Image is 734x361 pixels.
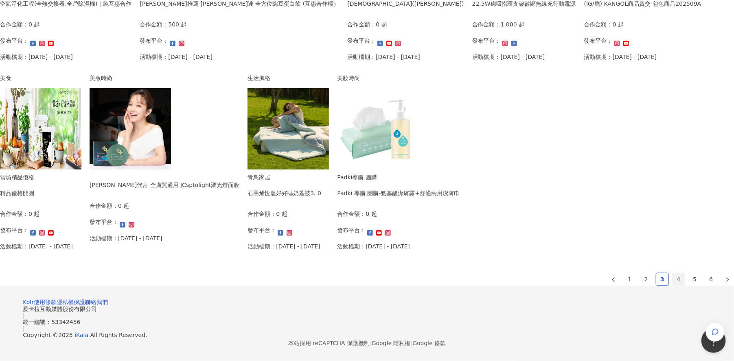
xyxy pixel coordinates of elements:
[248,173,321,182] div: 青鳥家居
[607,273,620,286] li: Previous Page
[366,209,377,218] p: 0 起
[372,340,411,346] a: Google 隱私權
[689,273,701,285] a: 5
[672,273,685,286] li: 4
[624,273,636,285] a: 1
[613,20,624,29] p: 0 起
[23,325,25,332] span: |
[584,20,613,29] p: 合作金額：
[23,299,34,305] a: Kolr
[23,312,25,319] span: |
[248,88,329,170] img: 石墨烯恆溫好好睡奶蓋被3. 0
[248,226,276,235] p: 發布平台：
[370,340,372,346] span: |
[168,20,186,29] p: 500 起
[90,217,118,226] p: 發布平台：
[276,209,287,218] p: 0 起
[248,209,276,218] p: 合作金額：
[347,36,376,45] p: 發布平台：
[501,20,525,29] p: 1,000 起
[412,340,446,346] a: Google 條款
[721,273,734,286] li: Next Page
[90,180,239,189] div: [PERSON_NAME]代言 全膚質適用 JCsptolight聚光燈面膜
[337,226,366,235] p: 發布平台：
[701,328,726,353] iframe: Help Scout Beacon - Open
[140,52,213,61] p: 活動檔期：[DATE] - [DATE]
[74,332,88,338] a: iKala
[140,20,168,29] p: 合作金額：
[725,277,730,282] span: right
[611,277,616,282] span: left
[472,20,501,29] p: 合作金額：
[640,273,653,286] li: 2
[337,189,460,198] div: Padki 導購 團購-氨基酸潔膚露+舒適兩用潔膚巾
[705,273,717,285] a: 6
[656,273,669,286] li: 3
[347,20,376,29] p: 合作金額：
[656,273,668,285] a: 3
[337,242,410,251] p: 活動檔期：[DATE] - [DATE]
[337,88,418,170] img: 洗卸潔顏露+潔膚巾
[23,319,711,325] div: 統一編號：53342456
[28,20,39,29] p: 0 起
[607,273,620,286] button: left
[248,189,321,198] div: 石墨烯恆溫好好睡奶蓋被3. 0
[640,273,652,285] a: 2
[90,88,171,170] img: 聚光燈面膜推廣
[23,306,711,312] div: 愛卡拉互動媒體股份有限公司
[347,52,420,61] p: 活動檔期：[DATE] - [DATE]
[584,36,613,45] p: 發布平台：
[337,209,366,218] p: 合作金額：
[23,332,711,338] div: Copyright © 2025 All Rights Reserved.
[721,273,734,286] button: right
[57,299,85,305] a: 隱私權保護
[90,201,118,210] p: 合作金額：
[28,209,39,218] p: 0 起
[673,273,685,285] a: 4
[248,74,329,83] div: 生活風格
[85,299,108,305] a: 聯絡我們
[337,74,460,83] div: 美妝時尚
[584,52,657,61] p: 活動檔期：[DATE] - [DATE]
[472,52,545,61] p: 活動檔期：[DATE] - [DATE]
[248,242,320,251] p: 活動檔期：[DATE] - [DATE]
[411,340,413,346] span: |
[90,234,162,243] p: 活動檔期：[DATE] - [DATE]
[337,173,460,182] div: Padki導購 團購
[118,201,129,210] p: 0 起
[288,338,446,348] span: 本站採用 reCAPTCHA 保護機制
[34,299,57,305] a: 使用條款
[705,273,718,286] li: 6
[472,36,501,45] p: 發布平台：
[90,74,239,83] div: 美妝時尚
[140,36,168,45] p: 發布平台：
[376,20,387,29] p: 0 起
